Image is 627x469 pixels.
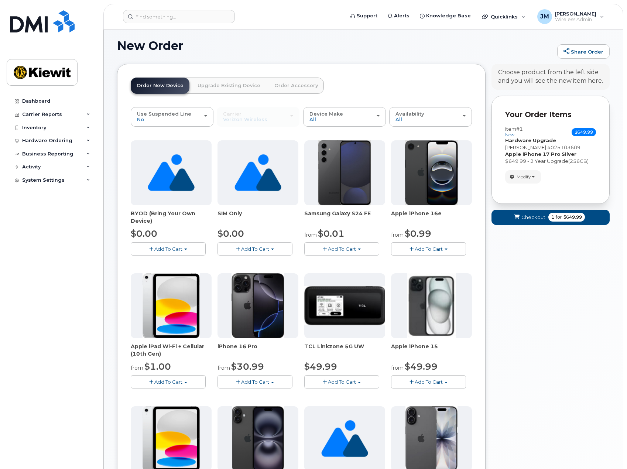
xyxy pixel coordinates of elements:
span: #1 [516,126,523,132]
div: Samsung Galaxy S24 FE [304,210,385,225]
span: Add To Cart [241,379,269,385]
iframe: Messenger Launcher [595,437,621,463]
span: [PERSON_NAME] [505,144,546,150]
span: Add To Cart [328,379,356,385]
span: Add To Cart [154,379,182,385]
h3: Item [505,126,523,137]
span: $0.01 [318,228,345,239]
div: Apple iPhone 15 [391,343,472,357]
a: Share Order [557,44,610,59]
span: 4025103609 [547,144,580,150]
button: Add To Cart [391,375,466,388]
span: Modify [517,174,531,180]
button: Add To Cart [304,242,379,255]
div: $649.99 - 2 Year Upgrade(256GB) [505,158,596,165]
button: Modify [505,170,541,183]
small: from [217,364,230,371]
span: All [395,116,402,122]
img: iphone15.jpg [407,273,456,338]
span: $0.00 [217,228,244,239]
span: Use Suspended Line [137,111,191,117]
span: $49.99 [405,361,438,372]
small: from [391,232,404,238]
span: Add To Cart [241,246,269,252]
img: iphone_16_pro.png [232,273,284,338]
span: $49.99 [304,361,337,372]
img: linkzone5g.png [304,286,385,325]
button: Add To Cart [217,375,292,388]
span: Add To Cart [328,246,356,252]
span: for [554,214,563,220]
a: Upgrade Existing Device [192,78,266,94]
h1: New Order [117,39,554,52]
span: $0.99 [405,228,431,239]
span: $0.00 [131,228,157,239]
span: $649.99 [572,128,596,136]
strong: Apple iPhone 17 Pro [505,151,561,157]
p: Your Order Items [505,109,596,120]
button: Add To Cart [304,375,379,388]
button: Device Make All [303,107,386,126]
span: Checkout [521,214,545,221]
a: Order Accessory [268,78,324,94]
span: Device Make [309,111,343,117]
img: no_image_found-2caef05468ed5679b831cfe6fc140e25e0c280774317ffc20a367ab7fd17291e.png [148,140,195,205]
small: from [304,232,317,238]
button: Checkout 1 for $649.99 [491,210,610,225]
button: Add To Cart [217,242,292,255]
div: Apple iPhone 16e [391,210,472,225]
strong: Silver [562,151,576,157]
div: SIM Only [217,210,298,225]
img: s24FE.jpg [318,140,371,205]
div: Choose product from the left side and you will see the new item here. [498,68,603,85]
img: iphone16e.png [405,140,458,205]
strong: Hardware Upgrade [505,137,556,143]
a: Order New Device [131,78,189,94]
img: no_image_found-2caef05468ed5679b831cfe6fc140e25e0c280774317ffc20a367ab7fd17291e.png [234,140,281,205]
button: Add To Cart [131,242,206,255]
span: Add To Cart [154,246,182,252]
small: new [505,132,514,137]
span: All [309,116,316,122]
span: $649.99 [563,214,582,220]
button: Add To Cart [131,375,206,388]
img: ipad10thgen.png [143,273,200,338]
div: TCL Linkzone 5G UW [304,343,385,357]
span: $30.99 [231,361,264,372]
button: Use Suspended Line No [131,107,213,126]
button: Add To Cart [391,242,466,255]
div: Apple iPad Wi-Fi + Cellular (10th Gen) [131,343,212,357]
span: No [137,116,144,122]
div: BYOD (Bring Your Own Device) [131,210,212,225]
span: Add To Cart [415,379,443,385]
small: from [391,364,404,371]
span: Availability [395,111,424,117]
span: 1 [551,214,554,220]
button: Availability All [389,107,472,126]
span: $1.00 [144,361,171,372]
span: Add To Cart [415,246,443,252]
small: from [131,364,143,371]
div: iPhone 16 Pro [217,343,298,357]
